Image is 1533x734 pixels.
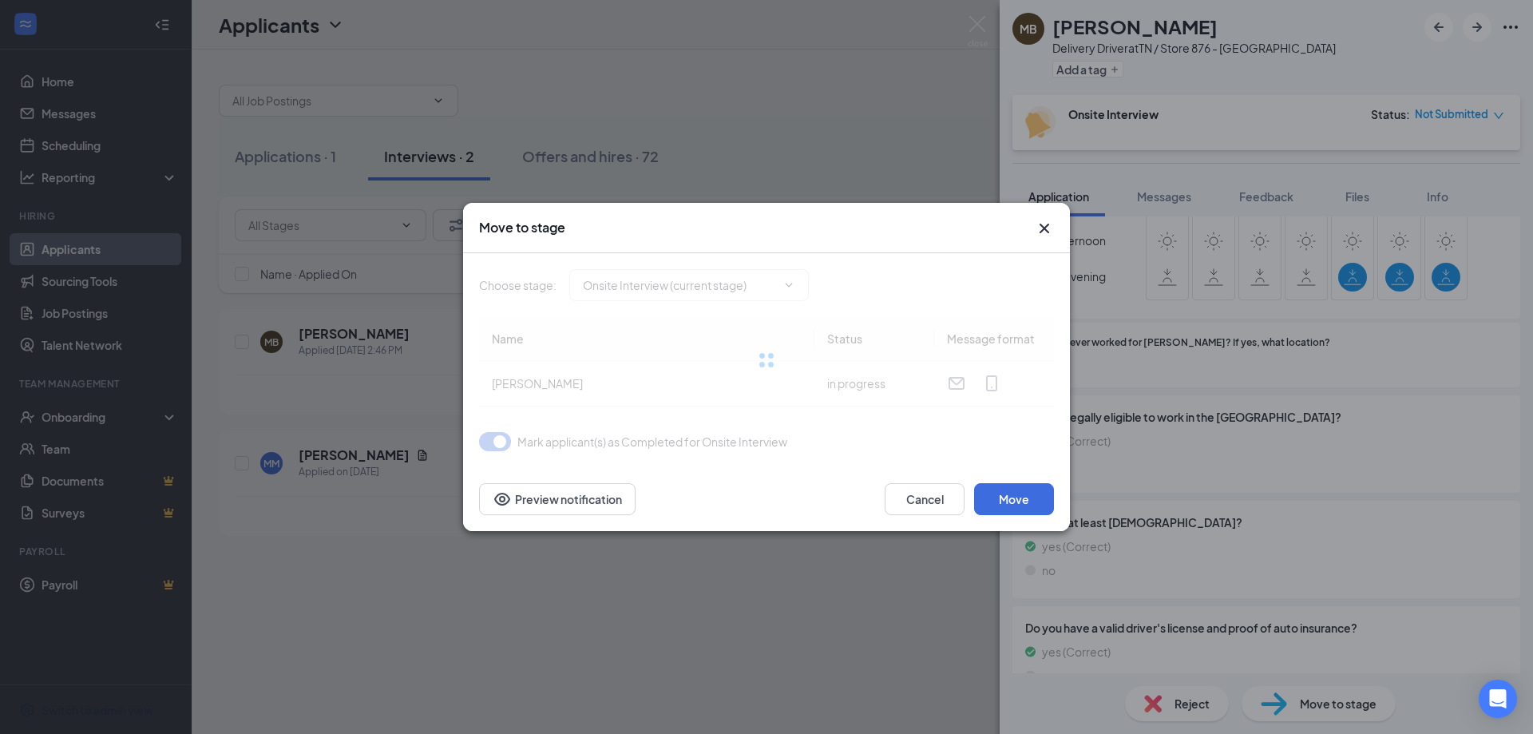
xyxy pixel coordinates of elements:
svg: Cross [1035,219,1054,238]
svg: Eye [493,490,512,509]
button: Cancel [885,483,965,515]
button: Move [974,483,1054,515]
div: Open Intercom Messenger [1479,680,1517,718]
button: Close [1035,219,1054,238]
button: Preview notificationEye [479,483,636,515]
h3: Move to stage [479,219,565,236]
